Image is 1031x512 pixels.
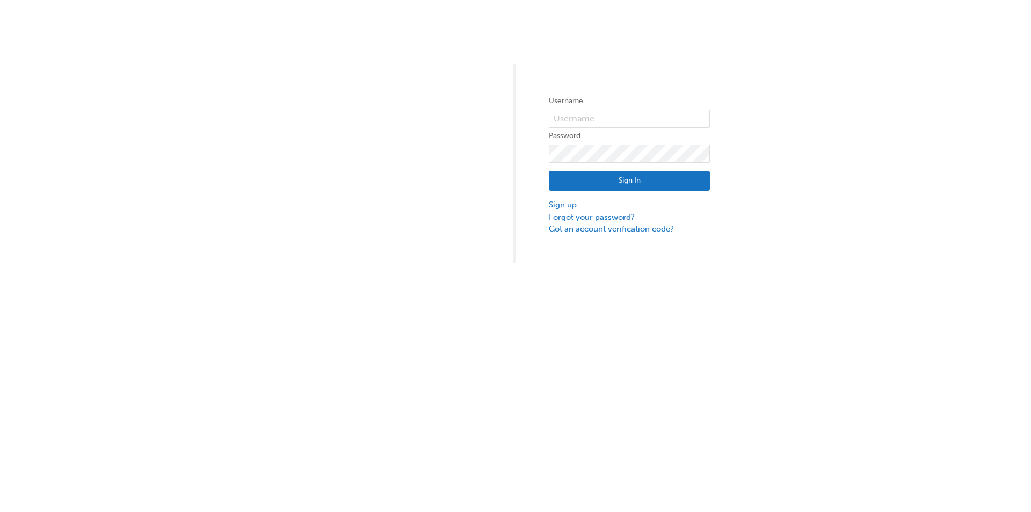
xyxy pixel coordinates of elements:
label: Password [549,129,710,142]
a: Forgot your password? [549,211,710,223]
button: Sign In [549,171,710,191]
a: Got an account verification code? [549,223,710,235]
img: Trak [321,150,482,162]
a: Sign up [549,199,710,211]
label: Username [549,95,710,107]
input: Username [549,110,710,128]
